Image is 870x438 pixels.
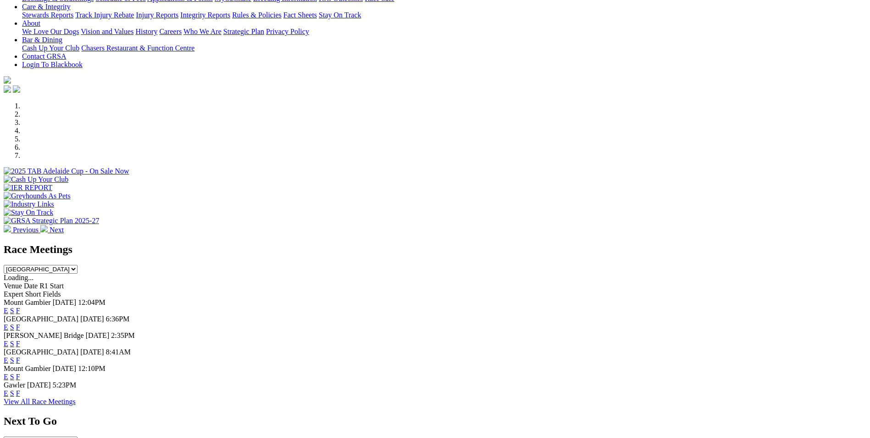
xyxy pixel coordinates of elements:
[4,76,11,84] img: logo-grsa-white.png
[22,36,62,44] a: Bar & Dining
[4,226,40,234] a: Previous
[4,389,8,397] a: E
[4,398,76,405] a: View All Race Meetings
[4,274,33,281] span: Loading...
[4,208,53,217] img: Stay On Track
[319,11,361,19] a: Stay On Track
[4,192,71,200] img: Greyhounds As Pets
[86,331,110,339] span: [DATE]
[50,226,64,234] span: Next
[10,356,14,364] a: S
[266,28,309,35] a: Privacy Policy
[4,331,84,339] span: [PERSON_NAME] Bridge
[16,356,20,364] a: F
[4,217,99,225] img: GRSA Strategic Plan 2025-27
[135,28,157,35] a: History
[13,226,39,234] span: Previous
[4,340,8,348] a: E
[75,11,134,19] a: Track Injury Rebate
[4,315,78,323] span: [GEOGRAPHIC_DATA]
[10,373,14,381] a: S
[22,11,73,19] a: Stewards Reports
[22,11,866,19] div: Care & Integrity
[4,307,8,314] a: E
[159,28,182,35] a: Careers
[39,282,64,290] span: R1 Start
[4,365,51,372] span: Mount Gambier
[53,298,77,306] span: [DATE]
[22,52,66,60] a: Contact GRSA
[106,315,130,323] span: 6:36PM
[22,3,71,11] a: Care & Integrity
[16,307,20,314] a: F
[4,175,68,184] img: Cash Up Your Club
[22,44,79,52] a: Cash Up Your Club
[106,348,131,356] span: 8:41AM
[22,28,866,36] div: About
[22,61,83,68] a: Login To Blackbook
[4,415,866,427] h2: Next To Go
[25,290,41,298] span: Short
[4,373,8,381] a: E
[10,389,14,397] a: S
[40,226,64,234] a: Next
[16,389,20,397] a: F
[4,200,54,208] img: Industry Links
[78,298,105,306] span: 12:04PM
[4,298,51,306] span: Mount Gambier
[232,11,282,19] a: Rules & Policies
[10,307,14,314] a: S
[40,225,48,232] img: chevron-right-pager-white.svg
[180,11,230,19] a: Integrity Reports
[16,323,20,331] a: F
[22,44,866,52] div: Bar & Dining
[4,323,8,331] a: E
[111,331,135,339] span: 2:35PM
[4,85,11,93] img: facebook.svg
[4,348,78,356] span: [GEOGRAPHIC_DATA]
[223,28,264,35] a: Strategic Plan
[22,19,40,27] a: About
[10,340,14,348] a: S
[24,282,38,290] span: Date
[80,348,104,356] span: [DATE]
[4,243,866,256] h2: Race Meetings
[4,282,22,290] span: Venue
[53,365,77,372] span: [DATE]
[43,290,61,298] span: Fields
[27,381,51,389] span: [DATE]
[4,381,25,389] span: Gawler
[81,28,133,35] a: Vision and Values
[4,167,129,175] img: 2025 TAB Adelaide Cup - On Sale Now
[22,28,79,35] a: We Love Our Dogs
[4,356,8,364] a: E
[16,373,20,381] a: F
[80,315,104,323] span: [DATE]
[4,225,11,232] img: chevron-left-pager-white.svg
[16,340,20,348] a: F
[10,323,14,331] a: S
[78,365,105,372] span: 12:10PM
[4,290,23,298] span: Expert
[283,11,317,19] a: Fact Sheets
[183,28,222,35] a: Who We Are
[136,11,178,19] a: Injury Reports
[4,184,52,192] img: IER REPORT
[81,44,194,52] a: Chasers Restaurant & Function Centre
[53,381,77,389] span: 5:23PM
[13,85,20,93] img: twitter.svg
